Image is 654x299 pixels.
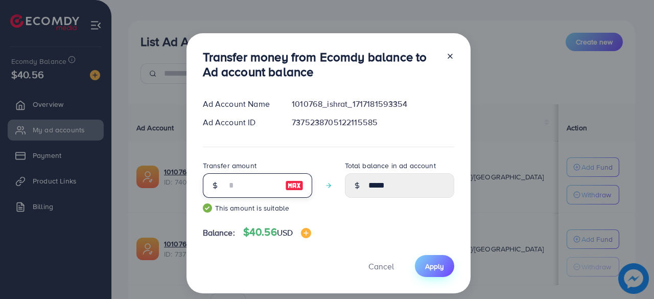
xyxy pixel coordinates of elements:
[203,227,235,239] span: Balance:
[195,98,284,110] div: Ad Account Name
[203,160,256,171] label: Transfer amount
[415,255,454,277] button: Apply
[203,203,212,213] img: guide
[195,117,284,128] div: Ad Account ID
[277,227,293,238] span: USD
[368,261,394,272] span: Cancel
[284,98,462,110] div: 1010768_ishrat_1717181593354
[301,228,311,238] img: image
[203,203,312,213] small: This amount is suitable
[345,160,436,171] label: Total balance in ad account
[425,261,444,271] span: Apply
[284,117,462,128] div: 7375238705122115585
[203,50,438,79] h3: Transfer money from Ecomdy balance to Ad account balance
[285,179,303,192] img: image
[356,255,407,277] button: Cancel
[243,226,311,239] h4: $40.56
